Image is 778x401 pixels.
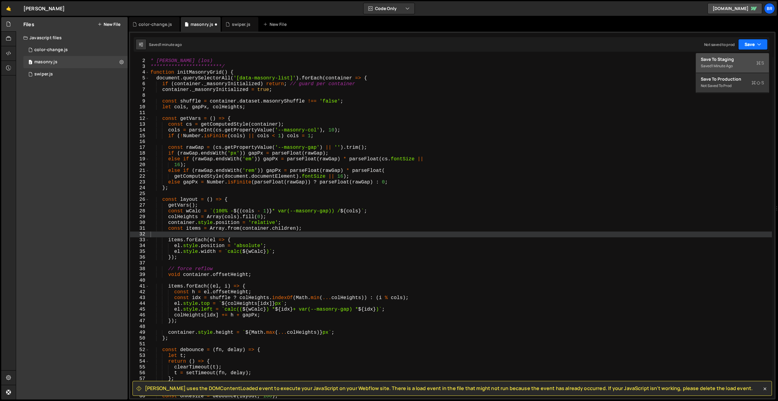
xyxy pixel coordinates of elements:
[130,156,149,162] div: 19
[130,336,149,341] div: 50
[130,341,149,347] div: 51
[130,370,149,376] div: 56
[130,312,149,318] div: 46
[34,59,57,65] div: masonry.js
[696,73,769,93] button: Save to ProductionS Not saved to prod
[130,272,149,278] div: 39
[130,237,149,243] div: 33
[130,289,149,295] div: 42
[696,53,769,73] button: Save to StagingS Saved1 minute ago
[29,60,32,65] span: 2
[130,70,149,75] div: 4
[34,47,68,53] div: color-change.js
[130,139,149,145] div: 16
[130,64,149,70] div: 3
[756,60,764,66] span: S
[130,104,149,110] div: 10
[130,185,149,191] div: 24
[704,42,735,47] div: Not saved to prod
[738,39,768,50] button: Save
[711,63,733,68] div: 1 minute ago
[130,307,149,312] div: 45
[263,21,289,27] div: New File
[130,388,149,393] div: 59
[130,260,149,266] div: 37
[701,82,764,89] div: Not saved to prod
[130,127,149,133] div: 14
[130,318,149,324] div: 47
[23,21,34,28] h2: Files
[145,385,753,392] span: [PERSON_NAME] uses the DOMContentLoaded event to execute your JavaScript on your Webflow site. Th...
[130,249,149,255] div: 35
[23,44,128,56] div: 16297/44719.js
[130,151,149,156] div: 18
[130,301,149,307] div: 44
[130,284,149,289] div: 41
[130,382,149,388] div: 58
[130,122,149,127] div: 13
[130,220,149,226] div: 30
[1,1,16,16] a: 🤙
[701,62,764,70] div: Saved
[16,32,128,44] div: Javascript files
[130,93,149,99] div: 8
[23,56,128,68] div: 16297/44199.js
[130,203,149,208] div: 27
[701,56,764,62] div: Save to Staging
[160,42,182,47] div: 1 minute ago
[130,208,149,214] div: 28
[23,5,65,12] div: [PERSON_NAME]
[149,42,182,47] div: Saved
[130,347,149,353] div: 52
[130,81,149,87] div: 6
[130,99,149,104] div: 9
[130,162,149,168] div: 20
[191,21,214,27] div: masonry.js
[130,359,149,364] div: 54
[130,180,149,185] div: 23
[130,353,149,359] div: 53
[130,376,149,382] div: 57
[130,87,149,93] div: 7
[130,197,149,203] div: 26
[130,133,149,139] div: 15
[130,168,149,174] div: 21
[130,330,149,336] div: 49
[130,58,149,64] div: 2
[23,68,128,80] div: 16297/44014.js
[130,75,149,81] div: 5
[130,214,149,220] div: 29
[98,22,120,27] button: New File
[752,80,764,86] span: S
[130,191,149,197] div: 25
[139,21,172,27] div: color-change.js
[130,278,149,284] div: 40
[130,116,149,122] div: 12
[130,174,149,180] div: 22
[363,3,415,14] button: Code Only
[701,76,764,82] div: Save to Production
[130,393,149,399] div: 60
[130,266,149,272] div: 38
[130,255,149,260] div: 36
[130,232,149,237] div: 32
[130,243,149,249] div: 34
[130,110,149,116] div: 11
[232,21,250,27] div: swiper.js
[130,324,149,330] div: 48
[130,145,149,151] div: 17
[130,364,149,370] div: 55
[764,3,775,14] a: Br
[707,3,762,14] a: [DOMAIN_NAME]
[130,226,149,232] div: 31
[34,71,53,77] div: swiper.js
[130,295,149,301] div: 43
